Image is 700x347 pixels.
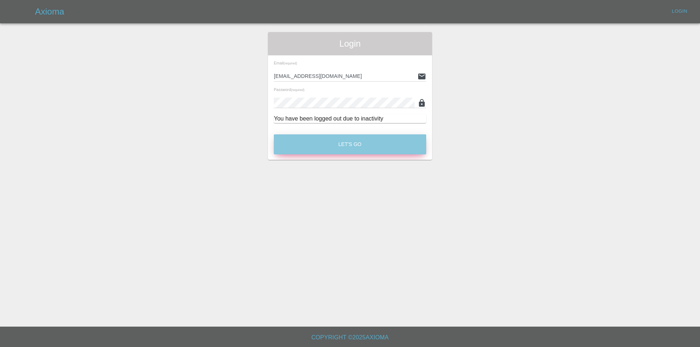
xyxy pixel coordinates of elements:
small: (required) [284,62,297,65]
small: (required) [291,88,304,92]
button: Let's Go [274,134,426,154]
span: Email [274,61,297,65]
span: Password [274,87,304,92]
h6: Copyright © 2025 Axioma [6,332,694,343]
a: Login [668,6,691,17]
h5: Axioma [35,6,64,17]
div: You have been logged out due to inactivity [274,114,426,123]
span: Login [274,38,426,50]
